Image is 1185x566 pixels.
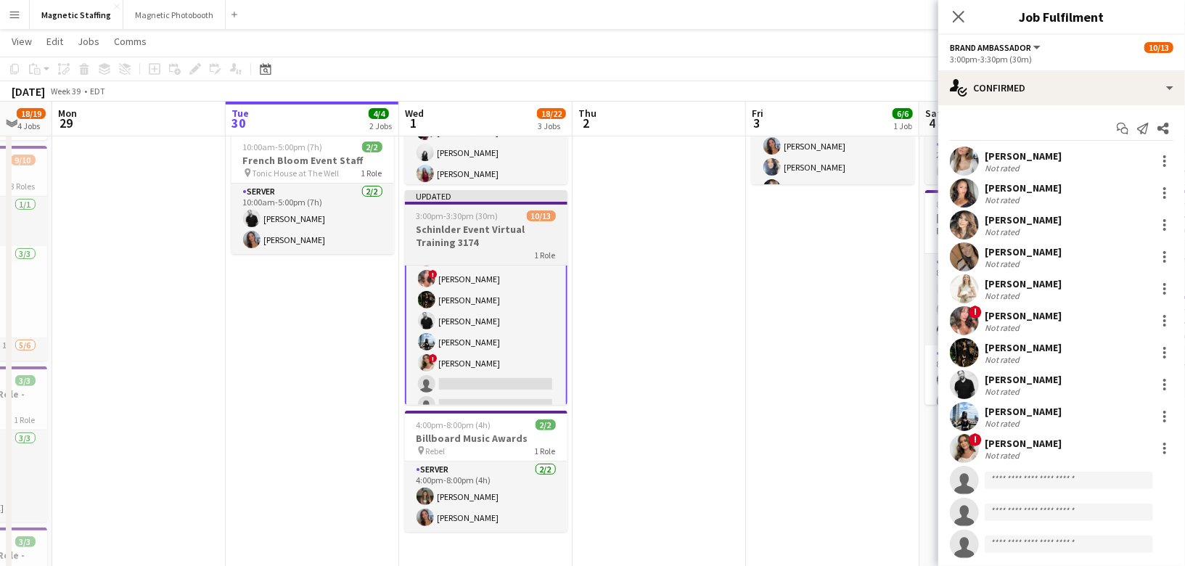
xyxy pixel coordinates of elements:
div: [PERSON_NAME] [985,245,1062,258]
span: Rebel [426,446,446,456]
span: 10:00am-5:00pm (7h) [243,141,323,152]
span: 4 [923,115,941,131]
span: Tue [231,107,249,120]
span: ! [969,305,982,319]
span: 1 [403,115,424,131]
span: 3:00pm-3:30pm (30m) [417,210,499,221]
div: 1 Job [893,120,912,131]
a: Comms [108,32,152,51]
span: 30 [229,115,249,131]
app-card-role: [PERSON_NAME][PERSON_NAME][PERSON_NAME][PERSON_NAME]![PERSON_NAME][PERSON_NAME][PERSON_NAME][PERS... [405,137,567,442]
div: [PERSON_NAME] [985,437,1062,450]
div: EDT [90,86,105,97]
span: 4/4 [369,108,389,119]
div: Confirmed [938,70,1185,105]
app-job-card: 4:00pm-8:00pm (4h)2/2Billboard Music Awards Rebel1 RoleServer2/24:00pm-8:00pm (4h)[PERSON_NAME][P... [405,411,567,532]
span: 4:00pm-8:00pm (4h) [417,419,491,430]
div: Not rated [985,386,1022,397]
button: Magnetic Staffing [30,1,123,29]
div: Updated [405,190,567,202]
a: Edit [41,32,69,51]
h3: Schinlder Event Virtual Training 3174 [405,223,567,249]
div: 4 Jobs [17,120,45,131]
button: Brand Ambassador [950,42,1043,53]
h3: Job Fulfilment [938,7,1185,26]
div: [PERSON_NAME] [985,181,1062,194]
div: Not rated [985,354,1022,365]
div: Not rated [985,258,1022,269]
div: 3 Jobs [538,120,565,131]
app-card-role: Server2/28:30pm-2:00am (5h30m)[PERSON_NAME][PERSON_NAME] [925,345,1088,416]
span: Thu [578,107,596,120]
span: 3/3 [15,375,36,386]
span: 3 Roles [11,181,36,192]
div: [PERSON_NAME] [985,405,1062,418]
span: 9/10 [11,155,36,165]
span: 6/6 [893,108,913,119]
app-card-role: Brand Ambassador2/22:30pm-7:30pm (5h)[PERSON_NAME] [925,136,1088,207]
app-card-role: Brand Ambassador3/32:30pm-7:30pm (5h)[PERSON_NAME][PERSON_NAME][PERSON_NAME] [752,111,914,202]
span: 10/13 [1144,42,1173,53]
span: 1 Role [535,446,556,456]
div: 2 Jobs [369,120,392,131]
span: Sat [925,107,941,120]
app-card-role: Server2/210:00am-5:00pm (7h)[PERSON_NAME][PERSON_NAME] [231,184,394,254]
span: Fri [752,107,763,120]
span: Mon [58,107,77,120]
div: [PERSON_NAME] [985,309,1062,322]
span: 3/3 [15,536,36,547]
span: 18/19 [17,108,46,119]
span: Tonic House at The Well [253,168,340,179]
h3: French Bloom Event Staff [231,154,394,167]
span: 10/13 [527,210,556,221]
app-job-card: Updated3:00pm-3:30pm (30m)10/13Schinlder Event Virtual Training 31741 Role[PERSON_NAME][PERSON_NA... [405,190,567,405]
h3: Billboard Music Awards [405,432,567,445]
span: Brand Ambassador [950,42,1031,53]
span: Jobs [78,35,99,48]
span: 3 [750,115,763,131]
h3: [PERSON_NAME]'s 50th Birthday - Private Event 3226 [925,211,1088,237]
app-card-role: Server2/24:00pm-8:00pm (4h)[PERSON_NAME][PERSON_NAME] [405,462,567,532]
app-job-card: In progress10:00am-5:00pm (7h)2/2French Bloom Event Staff Tonic House at The Well1 RoleServer2/21... [231,121,394,254]
div: [PERSON_NAME] [985,213,1062,226]
app-card-role: Bartender3/38:30pm-2:00am (5h30m)![PERSON_NAME][PERSON_NAME][PERSON_NAME] [925,254,1088,345]
span: ! [429,354,438,363]
span: ! [429,270,438,279]
div: [DATE] [12,84,45,99]
div: Not rated [985,226,1022,237]
button: Magnetic Photobooth [123,1,226,29]
span: Wed [405,107,424,120]
div: [PERSON_NAME] [985,373,1062,386]
a: View [6,32,38,51]
span: Comms [114,35,147,48]
div: Not rated [985,418,1022,429]
div: Not rated [985,290,1022,301]
div: Not rated [985,163,1022,173]
app-job-card: 8:30pm-2:00am (5h30m) (Sun)6/6[PERSON_NAME]'s 50th Birthday - Private Event 3226 [GEOGRAPHIC_DATA... [925,190,1088,405]
span: View [12,35,32,48]
div: [PERSON_NAME] [985,341,1062,354]
span: 2/2 [362,141,382,152]
span: 2 [576,115,596,131]
div: Not rated [985,194,1022,205]
span: Week 39 [48,86,84,97]
span: 18/22 [537,108,566,119]
a: Jobs [72,32,105,51]
span: 1 Role [15,414,36,425]
span: 29 [56,115,77,131]
span: 2/2 [536,419,556,430]
div: Not rated [985,450,1022,461]
span: 1 Role [361,168,382,179]
span: 1 Role [535,250,556,261]
span: 8:30pm-2:00am (5h30m) (Sun) [937,199,1051,210]
span: Edit [46,35,63,48]
div: Not rated [985,322,1022,333]
span: ! [969,433,982,446]
div: [PERSON_NAME] [985,277,1062,290]
div: [PERSON_NAME] [985,149,1062,163]
div: 3:00pm-3:30pm (30m) [950,54,1173,65]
